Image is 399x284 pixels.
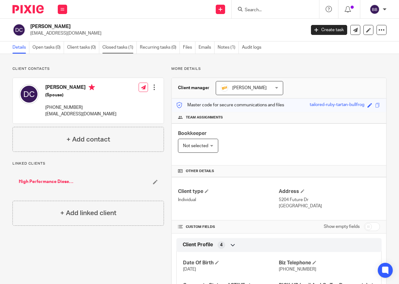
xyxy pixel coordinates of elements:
[60,208,116,218] h4: + Add linked client
[183,242,213,248] span: Client Profile
[178,224,279,229] h4: CUSTOM FIELDS
[176,102,284,108] p: Master code for secure communications and files
[19,179,74,185] a: High Performance Diesel LLC
[45,104,116,111] p: [PHONE_NUMBER]
[186,169,214,174] span: Other details
[12,41,29,54] a: Details
[279,267,316,272] span: [PHONE_NUMBER]
[310,102,364,109] div: tailored-ruby-tartan-bullfrog
[30,23,247,30] h2: [PERSON_NAME]
[171,66,387,71] p: More details
[370,4,380,14] img: svg%3E
[12,5,44,13] img: Pixie
[32,41,64,54] a: Open tasks (0)
[244,7,300,13] input: Search
[324,224,360,230] label: Show empty fields
[178,197,279,203] p: Individual
[220,242,223,248] span: 4
[102,41,137,54] a: Closed tasks (1)
[178,131,207,136] span: Bookkeeper
[242,41,264,54] a: Audit logs
[178,85,209,91] h3: Client manager
[12,23,26,36] img: svg%3E
[218,41,239,54] a: Notes (1)
[183,267,196,272] span: [DATE]
[183,144,208,148] span: Not selected
[279,197,380,203] p: 5204 Future Dr
[30,30,302,36] p: [EMAIL_ADDRESS][DOMAIN_NAME]
[67,41,99,54] a: Client tasks (0)
[19,84,39,104] img: svg%3E
[279,260,375,266] h4: Biz Telephone
[12,161,164,166] p: Linked clients
[279,203,380,209] p: [GEOGRAPHIC_DATA]
[232,86,267,90] span: [PERSON_NAME]
[311,25,347,35] a: Create task
[178,188,279,195] h4: Client type
[279,188,380,195] h4: Address
[199,41,214,54] a: Emails
[89,84,95,90] i: Primary
[45,84,116,92] h4: [PERSON_NAME]
[183,260,279,266] h4: Date Of Birth
[183,41,195,54] a: Files
[140,41,180,54] a: Recurring tasks (0)
[186,115,223,120] span: Team assignments
[45,111,116,117] p: [EMAIL_ADDRESS][DOMAIN_NAME]
[221,84,228,92] img: siteIcon.png
[66,135,110,144] h4: + Add contact
[12,66,164,71] p: Client contacts
[45,92,116,98] h5: (Spouse)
